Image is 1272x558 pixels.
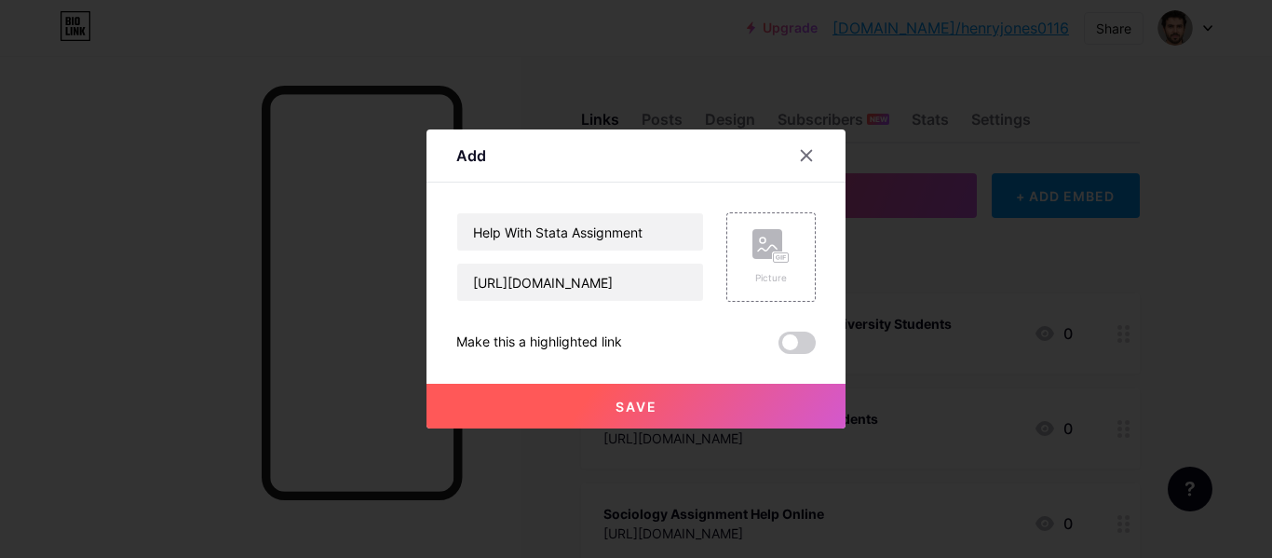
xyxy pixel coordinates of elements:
input: Title [457,213,703,251]
button: Save [426,384,846,429]
span: Save [616,399,657,415]
div: Add [456,144,486,167]
div: Picture [752,271,790,285]
div: Make this a highlighted link [456,332,622,354]
input: URL [457,264,703,301]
